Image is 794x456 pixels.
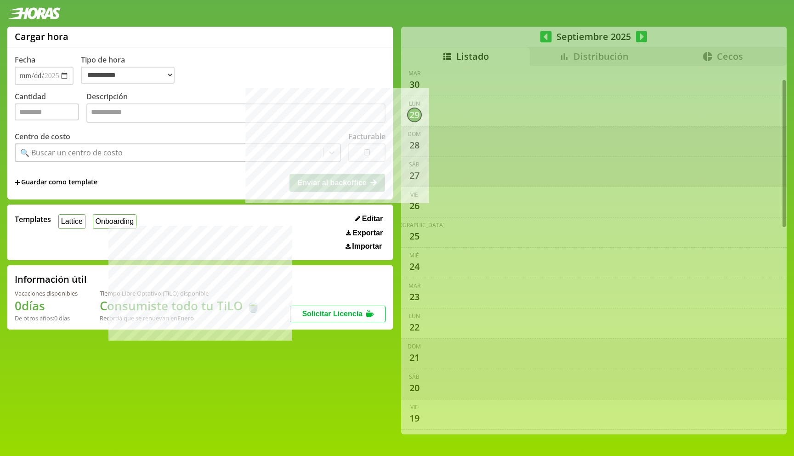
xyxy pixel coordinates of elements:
[15,314,78,322] div: De otros años: 0 días
[302,310,363,318] span: Solicitar Licencia
[81,67,175,84] select: Tipo de hora
[15,91,86,125] label: Cantidad
[15,214,51,224] span: Templates
[20,148,123,158] div: 🔍 Buscar un centro de costo
[352,242,382,251] span: Importar
[15,297,78,314] h1: 0 días
[15,30,68,43] h1: Cargar hora
[81,55,182,85] label: Tipo de hora
[290,306,386,322] button: Solicitar Licencia
[15,55,35,65] label: Fecha
[58,214,85,228] button: Lattice
[362,215,383,223] span: Editar
[15,177,97,188] span: +Guardar como template
[343,228,386,238] button: Exportar
[15,289,78,297] div: Vacaciones disponibles
[100,314,261,322] div: Recordá que se renuevan en
[86,91,386,125] label: Descripción
[15,177,20,188] span: +
[348,131,386,142] label: Facturable
[7,7,61,19] img: logotipo
[352,229,383,237] span: Exportar
[15,103,79,120] input: Cantidad
[100,297,261,314] h1: Consumiste todo tu TiLO 🍵
[100,289,261,297] div: Tiempo Libre Optativo (TiLO) disponible
[93,214,136,228] button: Onboarding
[352,214,386,223] button: Editar
[86,103,386,123] textarea: Descripción
[177,314,194,322] b: Enero
[15,131,70,142] label: Centro de costo
[15,273,87,285] h2: Información útil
